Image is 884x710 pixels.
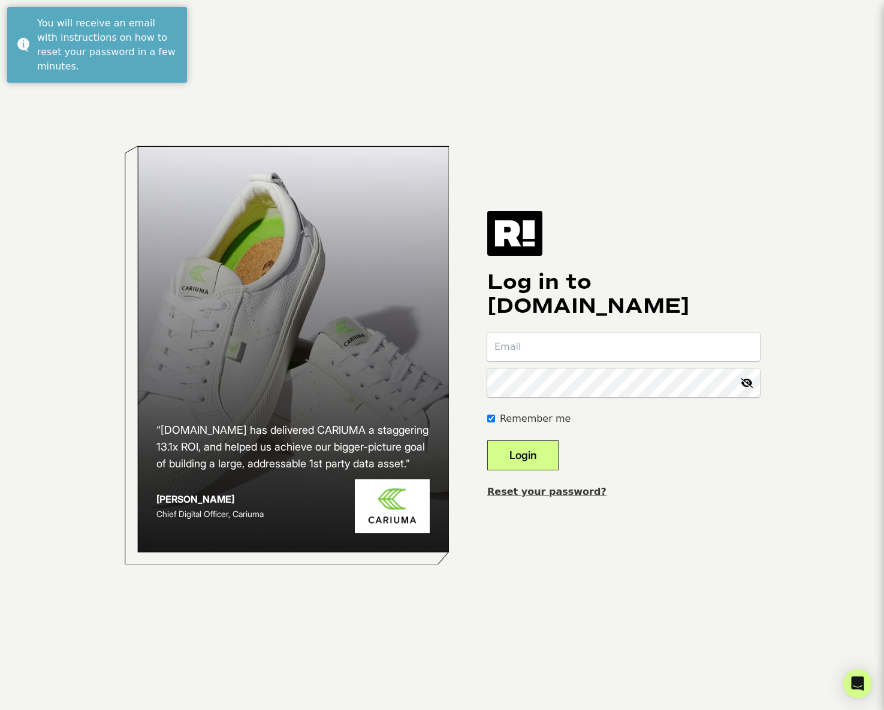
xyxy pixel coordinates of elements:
h1: Log in to [DOMAIN_NAME] [487,270,760,318]
div: Open Intercom Messenger [843,669,872,698]
button: Login [487,440,559,470]
span: Chief Digital Officer, Cariuma [156,509,264,519]
a: Reset your password? [487,486,607,497]
strong: [PERSON_NAME] [156,493,234,505]
img: Retention.com [487,211,542,255]
h2: “[DOMAIN_NAME] has delivered CARIUMA a staggering 13.1x ROI, and helped us achieve our bigger-pic... [156,422,430,472]
label: Remember me [500,412,571,426]
div: You will receive an email with instructions on how to reset your password in a few minutes. [37,16,178,74]
input: Email [487,333,760,361]
img: Cariuma [355,479,430,534]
